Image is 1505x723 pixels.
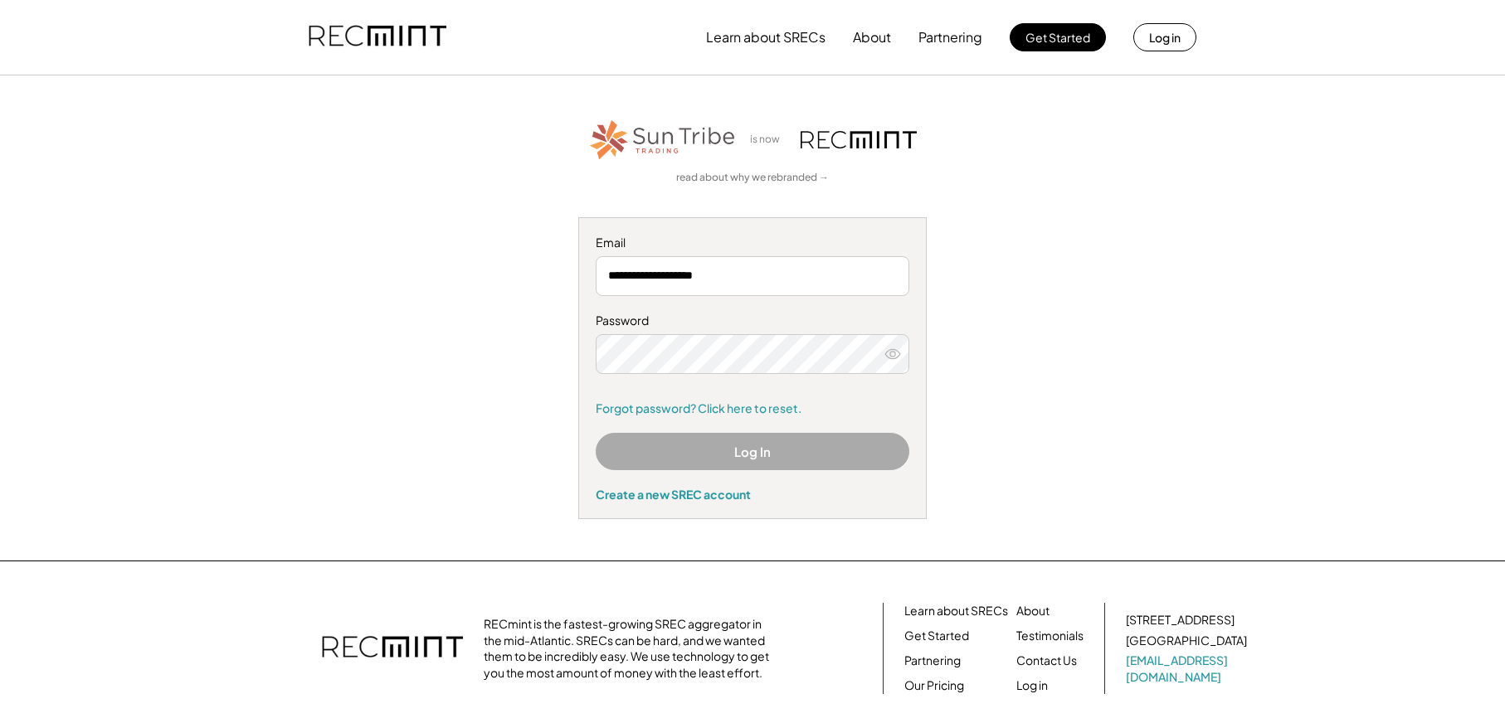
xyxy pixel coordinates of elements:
[676,171,829,185] a: read about why we rebranded →
[1016,628,1084,644] a: Testimonials
[904,677,964,694] a: Our Pricing
[706,21,826,54] button: Learn about SRECs
[1016,653,1077,669] a: Contact Us
[1126,653,1250,685] a: [EMAIL_ADDRESS][DOMAIN_NAME]
[1133,23,1196,51] button: Log in
[1016,603,1050,619] a: About
[322,619,463,677] img: recmint-logotype%403x.png
[1126,612,1235,628] div: [STREET_ADDRESS]
[596,235,909,251] div: Email
[596,487,909,502] div: Create a new SREC account
[596,313,909,329] div: Password
[801,131,917,148] img: recmint-logotype%403x.png
[1010,23,1106,51] button: Get Started
[746,133,792,147] div: is now
[484,616,778,681] div: RECmint is the fastest-growing SREC aggregator in the mid-Atlantic. SRECs can be hard, and we wan...
[904,653,961,669] a: Partnering
[904,603,1008,619] a: Learn about SRECs
[904,628,969,644] a: Get Started
[1016,677,1048,694] a: Log in
[588,117,738,163] img: STT_Horizontal_Logo%2B-%2BColor.png
[596,400,909,417] a: Forgot password? Click here to reset.
[918,21,982,54] button: Partnering
[309,9,446,66] img: recmint-logotype%403x.png
[853,21,891,54] button: About
[596,433,909,470] button: Log In
[1126,633,1247,649] div: [GEOGRAPHIC_DATA]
